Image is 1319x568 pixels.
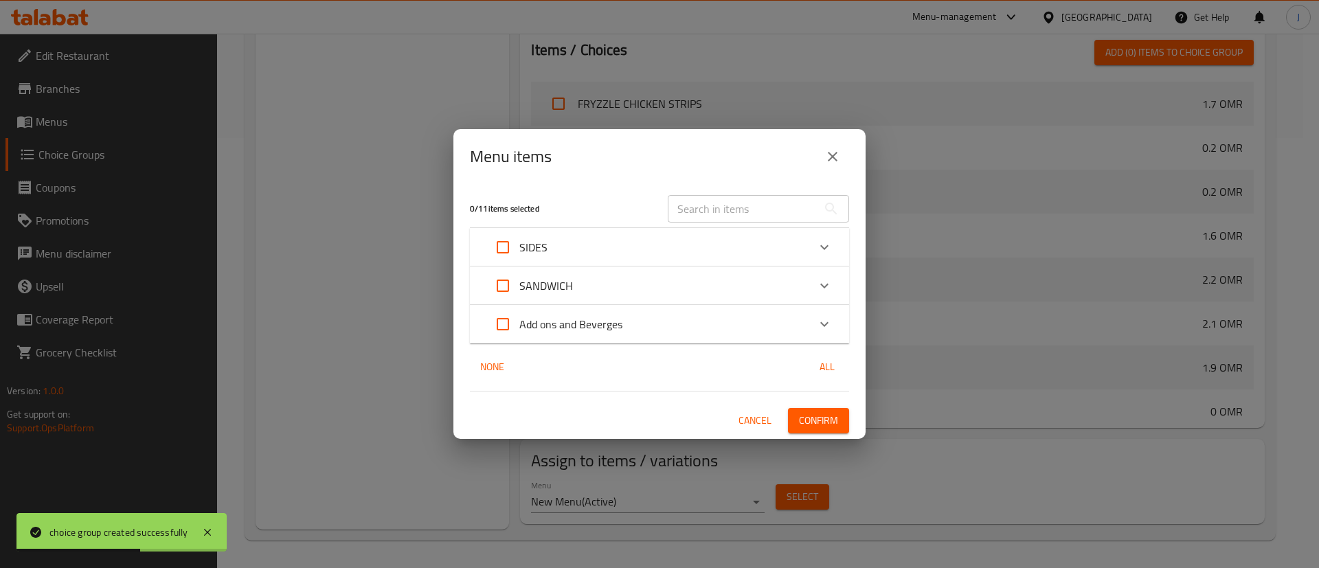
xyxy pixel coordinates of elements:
[470,305,849,343] div: Expand
[805,354,849,380] button: All
[470,266,849,305] div: Expand
[811,359,844,376] span: All
[475,359,508,376] span: None
[799,412,838,429] span: Confirm
[49,525,188,540] div: choice group created successfully
[733,408,777,433] button: Cancel
[519,316,622,332] p: Add ons and Beverges
[470,354,514,380] button: None
[668,195,818,223] input: Search in items
[470,146,552,168] h2: Menu items
[519,277,573,294] p: SANDWICH
[739,412,771,429] span: Cancel
[470,203,651,215] h5: 0 / 11 items selected
[788,408,849,433] button: Confirm
[470,228,849,266] div: Expand
[519,239,548,255] p: SIDES
[816,140,849,173] button: close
